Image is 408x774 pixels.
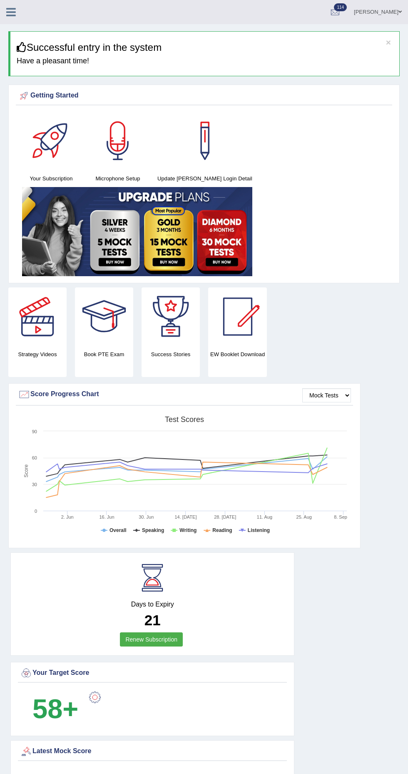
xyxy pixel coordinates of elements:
[386,38,391,47] button: ×
[20,745,285,758] div: Latest Mock Score
[99,514,114,519] tspan: 16. Jun
[144,612,161,628] b: 21
[75,350,133,359] h4: Book PTE Exam
[35,509,37,514] text: 0
[334,3,347,11] span: 114
[155,174,254,183] h4: Update [PERSON_NAME] Login Detail
[23,464,29,478] tspan: Score
[174,514,197,519] tspan: 14. [DATE]
[296,514,312,519] tspan: 25. Aug
[142,350,200,359] h4: Success Stories
[257,514,272,519] tspan: 11. Aug
[17,42,393,53] h3: Successful entry in the system
[32,429,37,434] text: 90
[18,388,351,401] div: Score Progress Chart
[22,187,252,276] img: small5.jpg
[212,527,232,533] tspan: Reading
[32,694,78,724] b: 58+
[20,667,285,679] div: Your Target Score
[17,57,393,65] h4: Have a pleasant time!
[139,514,154,519] tspan: 30. Jun
[22,174,80,183] h4: Your Subscription
[179,527,197,533] tspan: Writing
[120,632,183,647] a: Renew Subscription
[89,174,147,183] h4: Microphone Setup
[142,527,164,533] tspan: Speaking
[32,455,37,460] text: 60
[208,350,267,359] h4: EW Booklet Download
[8,350,67,359] h4: Strategy Videos
[61,514,74,519] tspan: 2. Jun
[18,90,390,102] div: Getting Started
[32,482,37,487] text: 30
[214,514,236,519] tspan: 28. [DATE]
[165,415,204,424] tspan: Test scores
[248,527,270,533] tspan: Listening
[334,514,347,519] tspan: 8. Sep
[109,527,127,533] tspan: Overall
[20,601,285,608] h4: Days to Expiry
